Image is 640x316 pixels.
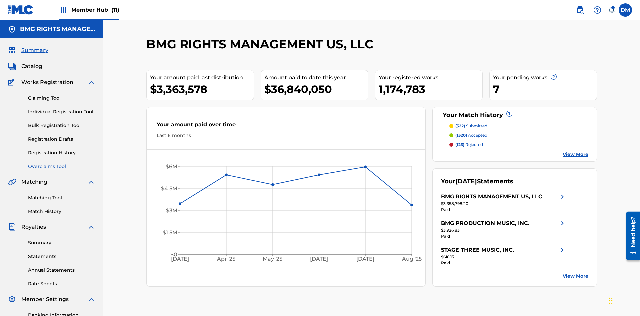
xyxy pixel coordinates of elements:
tspan: Aug '25 [402,256,422,262]
a: View More [563,273,588,280]
a: Individual Registration Tool [28,108,95,115]
tspan: May '25 [263,256,283,262]
iframe: Chat Widget [607,284,640,316]
div: 1,174,783 [379,82,482,97]
span: Member Settings [21,295,69,303]
div: 7 [493,82,597,97]
a: (1520) accepted [449,132,589,138]
span: (123) [455,142,464,147]
tspan: Apr '25 [217,256,236,262]
div: Your amount paid over time [157,121,415,132]
div: Paid [441,233,566,239]
div: STAGE THREE MUSIC, INC. [441,246,514,254]
tspan: $3M [166,207,177,214]
div: BMG RIGHTS MANAGEMENT US, LLC [441,193,542,201]
img: right chevron icon [558,193,566,201]
div: Paid [441,260,566,266]
a: Match History [28,208,95,215]
img: search [576,6,584,14]
div: Drag [609,291,613,311]
tspan: [DATE] [310,256,328,262]
a: View More [563,151,588,158]
a: Claiming Tool [28,95,95,102]
tspan: $6M [166,163,177,170]
div: Your Statements [441,177,513,186]
a: CatalogCatalog [8,62,42,70]
div: $616.15 [441,254,566,260]
tspan: [DATE] [171,256,189,262]
a: Statements [28,253,95,260]
a: Rate Sheets [28,280,95,287]
span: Royalties [21,223,46,231]
img: Matching [8,178,16,186]
img: Works Registration [8,78,17,86]
div: Your pending works [493,74,597,82]
img: expand [87,295,95,303]
div: $36,840,050 [264,82,368,97]
img: Member Settings [8,295,16,303]
span: Summary [21,46,48,54]
div: $3,926.83 [441,227,566,233]
tspan: $0 [170,251,177,258]
img: Top Rightsholders [59,6,67,14]
p: rejected [455,142,483,148]
tspan: $4.5M [161,185,177,192]
span: Works Registration [21,78,73,86]
img: MLC Logo [8,5,34,15]
div: Paid [441,207,566,213]
p: accepted [455,132,487,138]
img: expand [87,78,95,86]
img: Summary [8,46,16,54]
div: $3,363,578 [150,82,254,97]
a: BMG PRODUCTION MUSIC, INC.right chevron icon$3,926.83Paid [441,219,566,239]
div: Your Match History [441,111,589,120]
div: Your registered works [379,74,482,82]
span: ? [551,74,556,79]
a: BMG RIGHTS MANAGEMENT US, LLCright chevron icon$3,358,798.20Paid [441,193,566,213]
span: Matching [21,178,47,186]
tspan: [DATE] [357,256,375,262]
span: (322) [455,123,465,128]
img: right chevron icon [558,219,566,227]
div: User Menu [619,3,632,17]
span: Catalog [21,62,42,70]
iframe: Resource Center [621,209,640,264]
a: (123) rejected [449,142,589,148]
a: Overclaims Tool [28,163,95,170]
p: submitted [455,123,487,129]
a: Summary [28,239,95,246]
span: [DATE] [455,178,477,185]
div: $3,358,798.20 [441,201,566,207]
a: SummarySummary [8,46,48,54]
img: help [593,6,601,14]
span: (11) [111,7,119,13]
a: Registration Drafts [28,136,95,143]
span: (1520) [455,133,467,138]
h2: BMG RIGHTS MANAGEMENT US, LLC [146,37,377,52]
img: Catalog [8,62,16,70]
h5: BMG RIGHTS MANAGEMENT US, LLC [20,25,95,33]
div: Notifications [608,7,615,13]
a: Public Search [573,3,587,17]
tspan: $1.5M [163,229,177,236]
div: BMG PRODUCTION MUSIC, INC. [441,219,529,227]
a: Registration History [28,149,95,156]
div: Last 6 months [157,132,415,139]
div: Your amount paid last distribution [150,74,254,82]
a: Matching Tool [28,194,95,201]
span: Member Hub [71,6,119,14]
a: STAGE THREE MUSIC, INC.right chevron icon$616.15Paid [441,246,566,266]
div: Amount paid to date this year [264,74,368,82]
img: expand [87,178,95,186]
img: Royalties [8,223,16,231]
div: Help [591,3,604,17]
span: ? [507,111,512,116]
a: (322) submitted [449,123,589,129]
a: Annual Statements [28,267,95,274]
img: expand [87,223,95,231]
img: Accounts [8,25,16,33]
img: right chevron icon [558,246,566,254]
